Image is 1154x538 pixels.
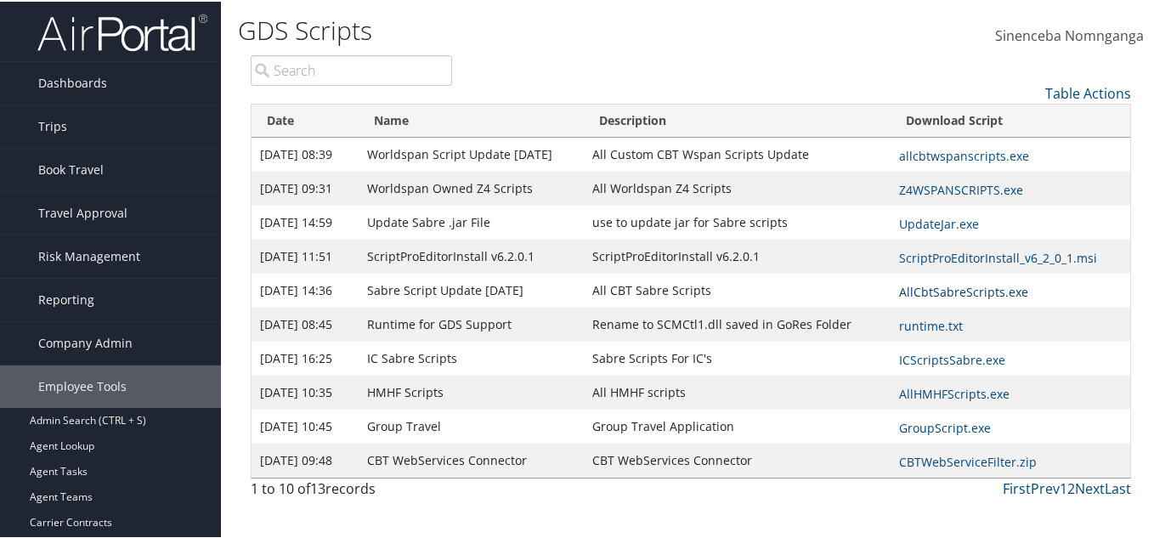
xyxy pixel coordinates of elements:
span: Sinenceba Nomnganga [995,25,1144,43]
a: allcbtwspanscripts.exe [899,146,1029,162]
td: Rename to SCMCtl1.dll saved in GoRes Folder [584,306,891,340]
a: Prev [1031,478,1060,496]
h1: GDS Scripts [238,11,842,47]
a: UpdateJar.exe [899,214,979,230]
td: [DATE] 08:39 [252,136,359,170]
td: [DATE] 16:25 [252,340,359,374]
th: Name: activate to sort column ascending [359,103,584,136]
span: Risk Management [38,234,140,276]
span: Book Travel [38,147,104,190]
a: Z4WSPANSCRIPTS.exe [899,180,1023,196]
a: AllCbtSabreScripts.exe [899,282,1028,298]
th: Date: activate to sort column ascending [252,103,359,136]
td: use to update jar for Sabre scripts [584,204,891,238]
a: Last [1105,478,1131,496]
a: GroupScript.exe [899,418,991,434]
th: Description: activate to sort column ascending [584,103,891,136]
td: All HMHF scripts [584,374,891,408]
td: CBT WebServices Connector [584,442,891,476]
td: [DATE] 09:48 [252,442,359,476]
a: 1 [1060,478,1067,496]
span: 13 [310,478,325,496]
a: Table Actions [1045,82,1131,101]
a: CBTWebServiceFilter.zip [899,452,1037,468]
td: ScriptProEditorInstall v6.2.0.1 [584,238,891,272]
a: Next [1075,478,1105,496]
span: Dashboards [38,60,107,103]
td: All Custom CBT Wspan Scripts Update [584,136,891,170]
td: [DATE] 11:51 [252,238,359,272]
td: ScriptProEditorInstall v6.2.0.1 [359,238,584,272]
span: Travel Approval [38,190,127,233]
td: Group Travel Application [584,408,891,442]
td: Sabre Scripts For IC's [584,340,891,374]
td: Update Sabre .jar File [359,204,584,238]
td: IC Sabre Scripts [359,340,584,374]
td: All CBT Sabre Scripts [584,272,891,306]
td: Group Travel [359,408,584,442]
td: [DATE] 14:59 [252,204,359,238]
td: Runtime for GDS Support [359,306,584,340]
th: Download Script: activate to sort column ascending [891,103,1130,136]
td: [DATE] 08:45 [252,306,359,340]
input: Search [251,54,452,84]
div: 1 to 10 of records [251,477,452,506]
span: Reporting [38,277,94,320]
td: Sabre Script Update [DATE] [359,272,584,306]
td: [DATE] 14:36 [252,272,359,306]
td: CBT WebServices Connector [359,442,584,476]
span: Company Admin [38,320,133,363]
td: HMHF Scripts [359,374,584,408]
span: Trips [38,104,67,146]
a: Sinenceba Nomnganga [995,8,1144,61]
td: Worldspan Script Update [DATE] [359,136,584,170]
img: airportal-logo.png [37,11,207,51]
a: ScriptProEditorInstall_v6_2_0_1.msi [899,248,1097,264]
span: Employee Tools [38,364,127,406]
a: runtime.txt [899,316,963,332]
td: [DATE] 10:45 [252,408,359,442]
a: AllHMHFScripts.exe [899,384,1010,400]
a: First [1003,478,1031,496]
td: Worldspan Owned Z4 Scripts [359,170,584,204]
a: ICScriptsSabre.exe [899,350,1005,366]
td: All Worldspan Z4 Scripts [584,170,891,204]
td: [DATE] 10:35 [252,374,359,408]
td: [DATE] 09:31 [252,170,359,204]
a: 2 [1067,478,1075,496]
